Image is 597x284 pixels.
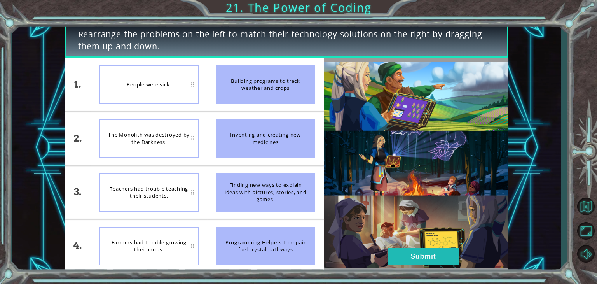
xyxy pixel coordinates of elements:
[99,173,199,211] div: Teachers had trouble teaching their students.
[216,65,315,104] div: Building programs to track weather and crops
[216,227,315,265] div: Programming Helpers to repair fuel crystal pathways
[99,65,199,104] div: People were sick.
[99,227,199,265] div: Farmers had trouble growing their crops.
[65,219,91,272] div: 4.
[574,244,597,264] button: Mute
[324,62,508,268] img: Interactive Art
[574,194,597,219] a: Back to Map
[65,58,91,111] div: 1.
[78,28,495,52] span: Rearrange the problems on the left to match their technology solutions on the right by dragging t...
[65,166,91,219] div: 3.
[574,221,597,241] button: Maximize Browser
[216,119,315,158] div: Inventing and creating new medicines
[574,195,597,217] button: Back to Map
[388,248,459,265] button: Submit
[99,119,199,158] div: The Monolith was destroyed by the Darkness.
[65,112,91,165] div: 2.
[216,173,315,211] div: Finding new ways to explain ideas with pictures, stories, and games.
